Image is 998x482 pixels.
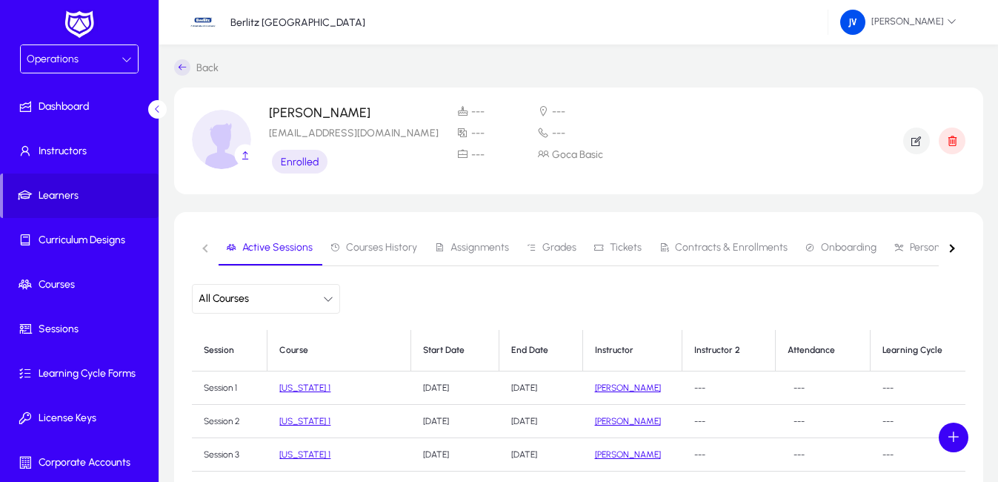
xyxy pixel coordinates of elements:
div: End Date [511,345,548,356]
td: [DATE] [411,372,499,405]
td: [DATE] [499,438,582,472]
a: [PERSON_NAME] [595,449,661,460]
td: --- [682,372,776,405]
td: Session 1 [192,372,267,405]
td: --- [682,438,776,472]
a: Dashboard [3,85,162,129]
span: Goca Basic [552,148,603,161]
a: Learning Cycle Forms [3,351,162,396]
div: Attendance [788,345,858,356]
span: Curriculum Designs [3,233,162,248]
span: Courses History [346,242,417,253]
div: Session [204,345,255,356]
span: --- [471,105,485,118]
span: Operations [27,53,79,65]
div: Instructor 2 [694,345,740,356]
span: Dashboard [3,99,162,114]
div: Instructor [595,345,633,356]
p: [PERSON_NAME] [269,105,439,120]
span: Corporate Accounts [3,455,162,470]
span: Courses [3,277,162,292]
td: Session 2 [192,405,267,438]
p: [EMAIL_ADDRESS][DOMAIN_NAME] [269,126,439,141]
span: License Keys [3,411,162,426]
span: Active Sessions [242,242,313,253]
div: Start Date [423,345,487,356]
span: Instructors [3,144,162,159]
a: [US_STATE] 1 [279,449,330,460]
td: --- [682,405,776,438]
a: [PERSON_NAME] [595,383,661,393]
span: --- [788,380,811,397]
td: [DATE] [411,438,499,472]
span: --- [788,446,811,463]
a: Back [174,59,219,76]
div: Start Date [423,345,465,356]
span: Sessions [3,322,162,337]
a: Instructors [3,129,162,174]
td: [DATE] [499,405,582,438]
td: [DATE] [411,405,499,438]
div: Course [279,345,308,356]
a: License Keys [3,396,162,440]
span: --- [471,148,485,161]
td: --- [871,372,965,405]
td: --- [871,405,965,438]
th: Learning Cycle [871,330,965,372]
span: --- [788,413,811,430]
img: profile_image [192,110,251,169]
img: 162.png [840,10,865,35]
span: --- [552,127,565,139]
span: --- [552,105,565,118]
div: Session [204,345,234,356]
a: Courses [3,263,162,307]
a: [US_STATE] 1 [279,416,330,426]
p: Berlitz [GEOGRAPHIC_DATA] [230,16,365,29]
span: Tickets [610,242,642,253]
td: --- [871,438,965,472]
a: [US_STATE] 1 [279,383,330,393]
span: Learners [3,188,159,203]
td: Session 3 [192,438,267,472]
span: All Courses [199,284,249,314]
div: Attendance [788,345,835,356]
span: Contracts & Enrollments [675,242,788,253]
span: Learning Cycle Forms [3,366,162,381]
a: [PERSON_NAME] [595,416,661,426]
span: Enrolled [281,156,319,168]
div: Course [279,345,399,356]
button: [PERSON_NAME] [828,9,968,36]
span: Grades [542,242,576,253]
td: [DATE] [499,372,582,405]
span: Onboarding [821,242,876,253]
span: --- [471,127,485,139]
a: Sessions [3,307,162,351]
div: Instructor 2 [694,345,763,356]
span: [PERSON_NAME] [840,10,957,35]
div: End Date [511,345,570,356]
img: white-logo.png [61,9,98,40]
span: Assignments [450,242,509,253]
div: Instructor [595,345,671,356]
a: Curriculum Designs [3,218,162,263]
img: 34.jpg [189,8,217,36]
